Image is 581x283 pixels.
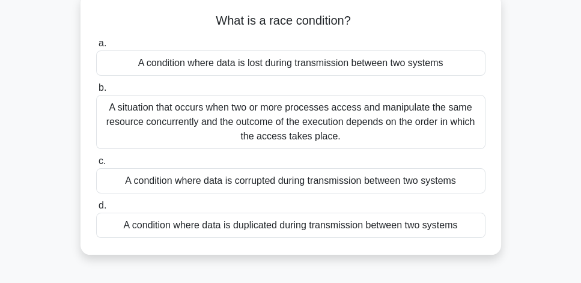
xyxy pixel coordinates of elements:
[99,200,106,210] span: d.
[96,50,485,76] div: A condition where data is lost during transmission between two systems
[99,156,106,166] span: c.
[99,82,106,93] span: b.
[99,38,106,48] span: a.
[96,213,485,238] div: A condition where data is duplicated during transmission between two systems
[96,95,485,149] div: A situation that occurs when two or more processes access and manipulate the same resource concur...
[95,13,487,29] h5: What is a race condition?
[96,168,485,193] div: A condition where data is corrupted during transmission between two systems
